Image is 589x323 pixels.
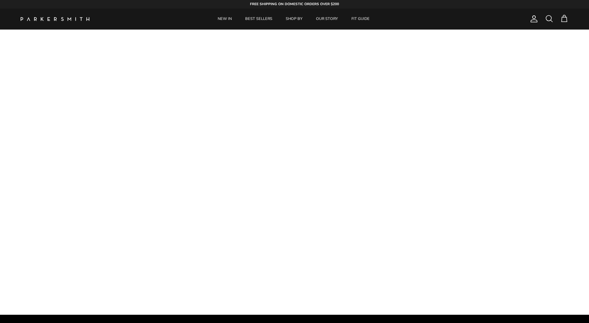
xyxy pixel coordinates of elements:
[21,17,89,21] a: Parker Smith
[239,9,279,30] a: BEST SELLERS
[310,9,344,30] a: OUR STORY
[527,15,538,23] a: Account
[102,9,485,30] div: Primary
[280,9,309,30] a: SHOP BY
[345,9,376,30] a: FIT GUIDE
[211,9,238,30] a: NEW IN
[250,2,339,7] strong: FREE SHIPPING ON DOMESTIC ORDERS OVER $200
